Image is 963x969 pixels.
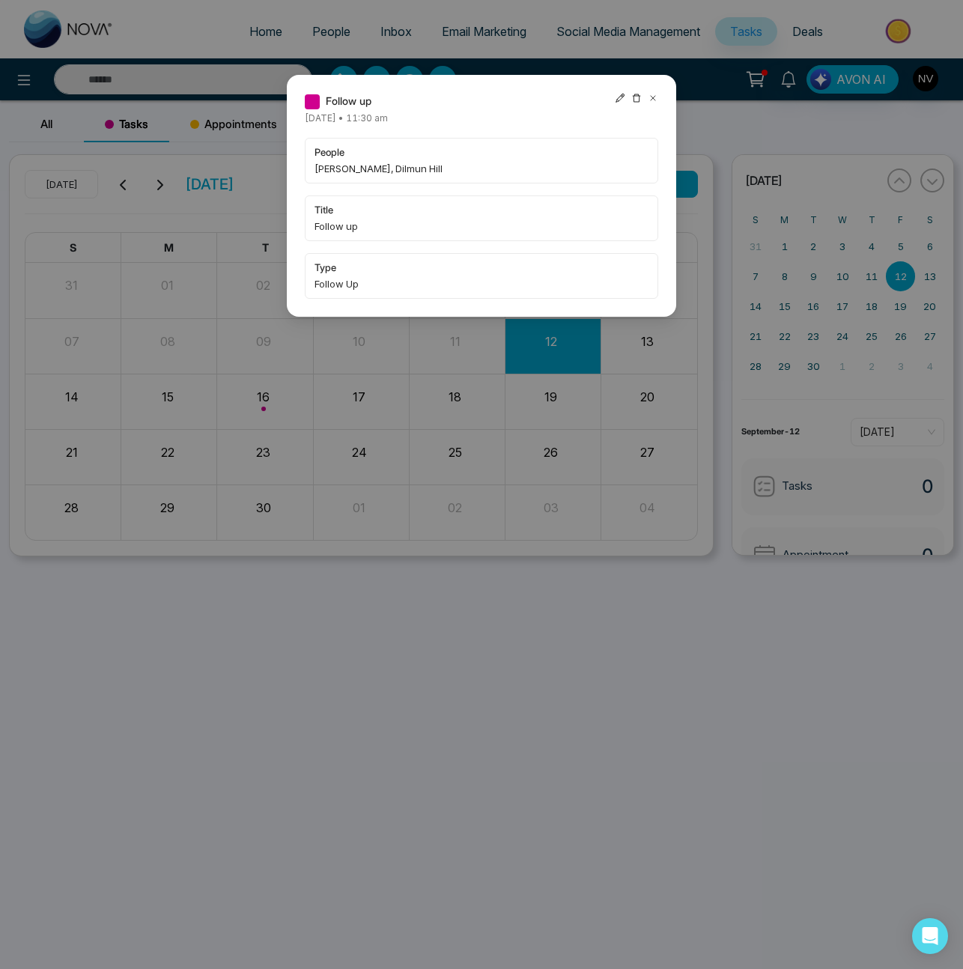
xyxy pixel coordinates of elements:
[326,93,371,109] span: Follow up
[305,112,388,124] span: [DATE] • 11:30 am
[912,918,948,954] div: Open Intercom Messenger
[315,260,648,275] span: type
[315,145,648,160] span: people
[315,161,648,176] span: [PERSON_NAME], Dilmun Hill
[315,219,648,234] span: Follow up
[315,276,648,291] span: Follow Up
[315,202,648,217] span: title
